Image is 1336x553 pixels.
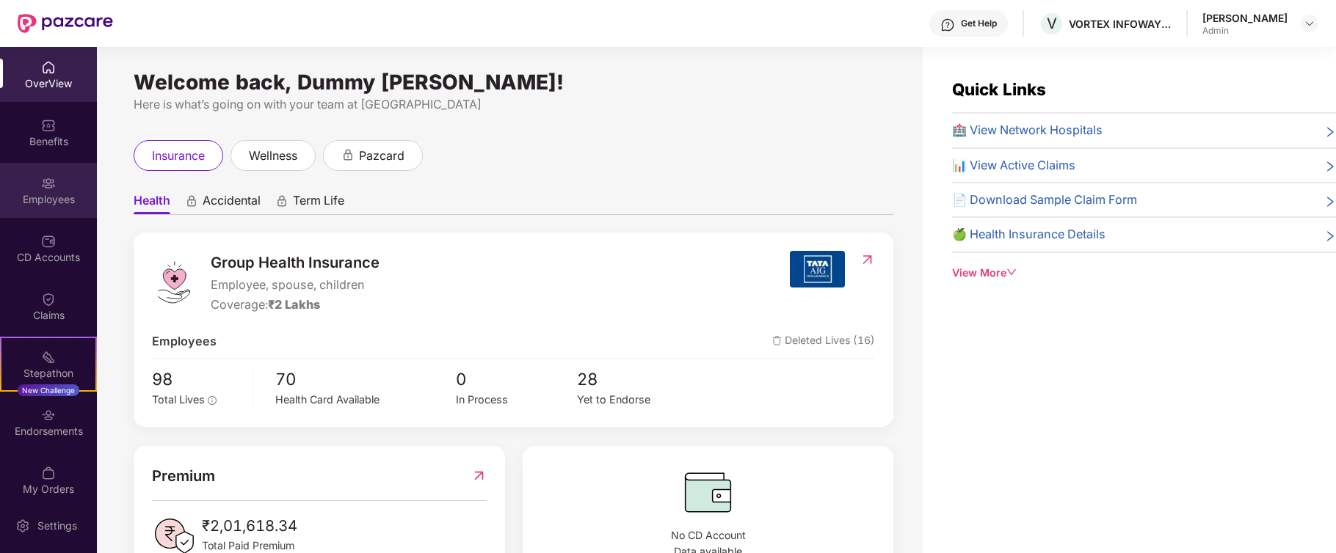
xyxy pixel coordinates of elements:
[1324,124,1336,139] span: right
[940,18,955,32] img: svg+xml;base64,PHN2ZyBpZD0iSGVscC0zMngzMiIgeG1sbnM9Imh0dHA6Ly93d3cudzMub3JnLzIwMDAvc3ZnIiB3aWR0aD...
[577,366,697,392] span: 28
[15,519,30,533] img: svg+xml;base64,PHN2ZyBpZD0iU2V0dGluZy0yMHgyMCIgeG1sbnM9Imh0dHA6Ly93d3cudzMub3JnLzIwMDAvc3ZnIiB3aW...
[208,396,217,405] span: info-circle
[952,225,1106,243] span: 🍏 Health Insurance Details
[185,194,198,208] div: animation
[134,95,893,114] div: Here is what’s going on with your team at [GEOGRAPHIC_DATA]
[1202,11,1288,25] div: [PERSON_NAME]
[471,464,487,488] img: RedirectIcon
[772,336,782,345] img: deleteIcon
[33,519,81,533] div: Settings
[1047,15,1057,32] span: V
[275,194,288,208] div: animation
[1324,194,1336,209] span: right
[268,297,320,312] span: ₹2 Lakhs
[152,393,205,406] span: Total Lives
[203,193,261,214] span: Accidental
[1304,18,1315,29] img: svg+xml;base64,PHN2ZyBpZD0iRHJvcGRvd24tMzJ4MzIiIHhtbG5zPSJodHRwOi8vd3d3LnczLm9yZy8yMDAwL3N2ZyIgd2...
[134,193,170,214] span: Health
[275,392,456,409] div: Health Card Available
[211,296,380,314] div: Coverage:
[18,384,79,396] div: New Challenge
[152,366,242,392] span: 98
[152,260,196,304] img: logo
[41,60,56,75] img: svg+xml;base64,PHN2ZyBpZD0iSG9tZSIgeG1sbnM9Imh0dHA6Ly93d3cudzMub3JnLzIwMDAvc3ZnIiB3aWR0aD0iMjAiIG...
[1324,159,1336,175] span: right
[1006,267,1017,277] span: down
[18,14,113,33] img: New Pazcare Logo
[952,121,1103,139] span: 🏥 View Network Hospitals
[952,79,1046,99] span: Quick Links
[952,156,1075,175] span: 📊 View Active Claims
[1324,228,1336,243] span: right
[211,251,380,274] span: Group Health Insurance
[41,118,56,133] img: svg+xml;base64,PHN2ZyBpZD0iQmVuZWZpdHMiIHhtbG5zPSJodHRwOi8vd3d3LnczLm9yZy8yMDAwL3N2ZyIgd2lkdGg9Ij...
[1202,25,1288,37] div: Admin
[541,464,876,520] img: CDBalanceIcon
[41,292,56,307] img: svg+xml;base64,PHN2ZyBpZD0iQ2xhaW0iIHhtbG5zPSJodHRwOi8vd3d3LnczLm9yZy8yMDAwL3N2ZyIgd2lkdGg9IjIwIi...
[211,276,380,294] span: Employee, spouse, children
[790,251,845,288] img: insurerIcon
[860,252,875,267] img: RedirectIcon
[152,332,217,351] span: Employees
[202,514,297,538] span: ₹2,01,618.34
[456,366,576,392] span: 0
[41,234,56,249] img: svg+xml;base64,PHN2ZyBpZD0iQ0RfQWNjb3VudHMiIGRhdGEtbmFtZT0iQ0QgQWNjb3VudHMiIHhtbG5zPSJodHRwOi8vd3...
[293,193,344,214] span: Term Life
[152,147,205,165] span: insurance
[134,76,893,88] div: Welcome back, Dummy [PERSON_NAME]!
[952,191,1137,209] span: 📄 Download Sample Claim Form
[41,408,56,422] img: svg+xml;base64,PHN2ZyBpZD0iRW5kb3JzZW1lbnRzIiB4bWxucz0iaHR0cDovL3d3dy53My5vcmcvMjAwMC9zdmciIHdpZH...
[41,350,56,365] img: svg+xml;base64,PHN2ZyB4bWxucz0iaHR0cDovL3d3dy53My5vcmcvMjAwMC9zdmciIHdpZHRoPSIyMSIgaGVpZ2h0PSIyMC...
[41,466,56,480] img: svg+xml;base64,PHN2ZyBpZD0iTXlfT3JkZXJzIiBkYXRhLW5hbWU9Ik15IE9yZGVycyIgeG1sbnM9Imh0dHA6Ly93d3cudz...
[1,366,95,381] div: Stepathon
[577,392,697,409] div: Yet to Endorse
[152,464,215,488] span: Premium
[456,392,576,409] div: In Process
[41,176,56,191] img: svg+xml;base64,PHN2ZyBpZD0iRW1wbG95ZWVzIiB4bWxucz0iaHR0cDovL3d3dy53My5vcmcvMjAwMC9zdmciIHdpZHRoPS...
[341,148,355,161] div: animation
[275,366,456,392] span: 70
[961,18,997,29] div: Get Help
[249,147,297,165] span: wellness
[952,265,1336,281] div: View More
[772,332,875,351] span: Deleted Lives (16)
[359,147,404,165] span: pazcard
[1069,17,1172,31] div: VORTEX INFOWAY PRIVATE LIMITED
